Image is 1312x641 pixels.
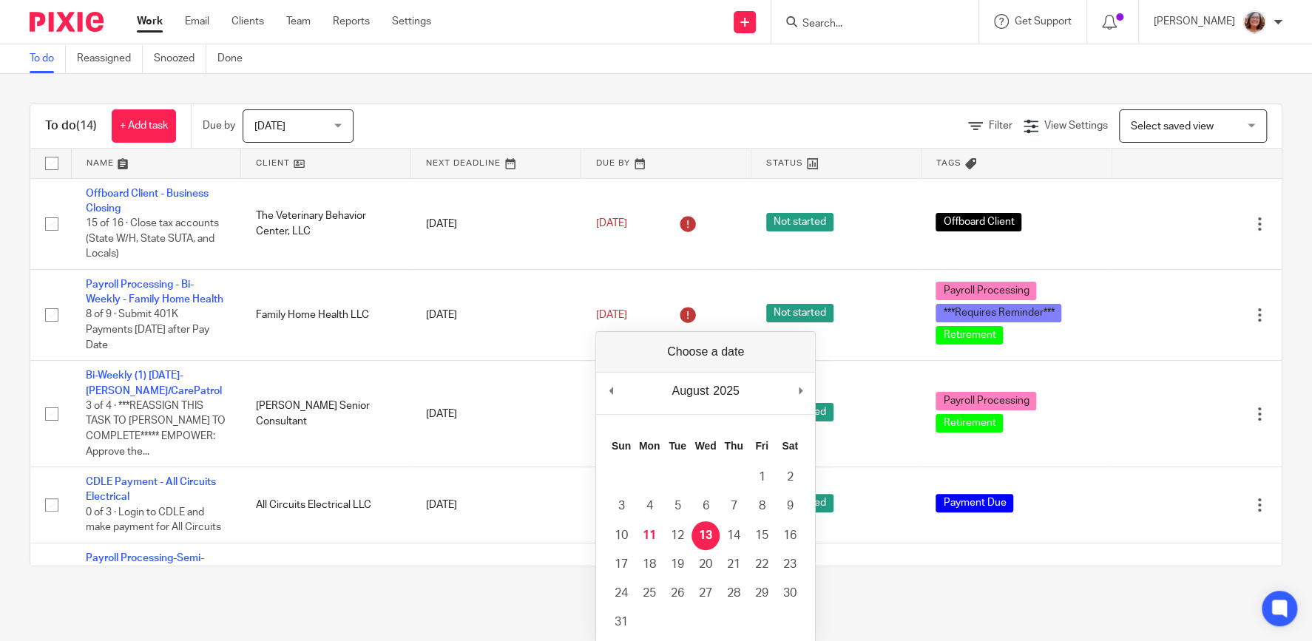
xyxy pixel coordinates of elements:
button: 26 [663,579,691,608]
button: 25 [635,579,663,608]
a: Clients [231,14,264,29]
abbr: Wednesday [695,440,717,452]
button: 29 [748,579,776,608]
button: 17 [607,550,635,579]
button: 12 [663,521,691,550]
span: Payroll Processing [936,392,1036,410]
td: [DATE] [411,467,581,543]
td: [DATE] [411,178,581,269]
button: 30 [776,579,804,608]
p: [PERSON_NAME] [1154,14,1235,29]
span: Retirement [936,326,1003,345]
button: 8 [748,492,776,520]
button: 28 [720,579,748,608]
a: CDLE Payment - All Circuits Electrical [86,477,216,502]
span: [DATE] [254,121,285,132]
button: 23 [776,550,804,579]
button: 6 [691,492,720,520]
button: Next Month [793,380,808,402]
span: Filter [989,121,1012,131]
span: View Settings [1044,121,1108,131]
div: 2025 [711,380,742,402]
button: 18 [635,550,663,579]
td: The Veterinary Behavior Center, LLC [241,178,411,269]
a: Payroll Processing-Semi-Monthly 15th - SinglePoint [86,553,209,578]
span: Retirement [936,414,1003,433]
button: 13 [691,521,720,550]
abbr: Friday [755,440,768,452]
button: 9 [776,492,804,520]
button: 5 [663,492,691,520]
a: Done [217,44,254,73]
span: 8 of 9 · Submit 401K Payments [DATE] after Pay Date [86,310,209,350]
td: All Circuits Electrical LLC [241,467,411,543]
button: 24 [607,579,635,608]
span: Offboard Client [936,213,1021,231]
td: [PERSON_NAME] Senior Consultant [241,361,411,467]
a: + Add task [112,109,176,143]
td: [DATE] [411,361,581,467]
a: Work [137,14,163,29]
button: 15 [748,521,776,550]
img: Pixie [30,12,104,32]
span: Not started [766,213,833,231]
a: Offboard Client - Business Closing [86,189,209,214]
button: 2 [776,463,804,492]
button: Previous Month [603,380,618,402]
a: To do [30,44,66,73]
button: 31 [607,608,635,637]
button: 20 [691,550,720,579]
span: 3 of 4 · ***REASSIGN THIS TASK TO [PERSON_NAME] TO COMPLETE***** EMPOWER: Approve the... [86,401,226,457]
p: Due by [203,118,235,133]
a: Reassigned [77,44,143,73]
button: 3 [607,492,635,520]
span: Select saved view [1131,121,1214,132]
button: 14 [720,521,748,550]
a: Payroll Processing - Bi-Weekly - Family Home Health [86,279,223,305]
abbr: Saturday [782,440,798,452]
td: Family Home Health LLC [241,269,411,360]
span: (14) [76,120,97,132]
button: 11 [635,521,663,550]
a: Snoozed [154,44,206,73]
button: 1 [748,463,776,492]
abbr: Thursday [724,440,743,452]
abbr: Monday [639,440,660,452]
button: 7 [720,492,748,520]
abbr: Sunday [612,440,631,452]
a: Settings [392,14,431,29]
a: Team [286,14,311,29]
button: 27 [691,579,720,608]
button: 10 [607,521,635,550]
span: Payment Due [936,494,1013,512]
abbr: Tuesday [669,440,686,452]
span: Get Support [1015,16,1072,27]
td: [DATE] [411,269,581,360]
span: 15 of 16 · Close tax accounts (State W/H, State SUTA, and Locals) [86,218,219,259]
button: 4 [635,492,663,520]
a: Bi-Weekly (1) [DATE]- [PERSON_NAME]/CarePatrol [86,370,222,396]
a: Email [185,14,209,29]
button: 22 [748,550,776,579]
span: Tags [936,159,961,167]
span: [DATE] [596,310,627,320]
span: 0 of 3 · Login to CDLE and make payment for All Circuits [86,507,221,533]
button: 21 [720,550,748,579]
input: Search [801,18,934,31]
div: August [669,380,711,402]
span: Payroll Processing [936,282,1036,300]
button: 16 [776,521,804,550]
button: 19 [663,550,691,579]
a: Reports [333,14,370,29]
span: [DATE] [596,218,627,228]
h1: To do [45,118,97,134]
img: LB%20Reg%20Headshot%208-2-23.jpg [1242,10,1266,34]
span: Not started [766,304,833,322]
